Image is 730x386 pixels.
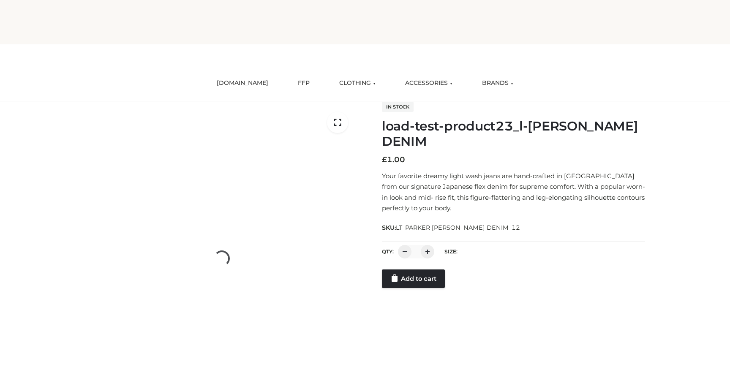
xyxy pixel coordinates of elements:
label: QTY: [382,248,394,255]
span: £ [382,155,387,164]
p: Your favorite dreamy light wash jeans are hand-crafted in [GEOGRAPHIC_DATA] from our signature Ja... [382,171,645,214]
a: BRANDS [476,74,520,92]
span: LT_PARKER [PERSON_NAME] DENIM_12 [396,224,520,231]
bdi: 1.00 [382,155,405,164]
span: In stock [382,102,414,112]
a: ACCESSORIES [399,74,459,92]
h1: load-test-product23_l-[PERSON_NAME] DENIM [382,119,645,149]
a: Add to cart [382,269,445,288]
a: FFP [291,74,316,92]
a: [DOMAIN_NAME] [210,74,275,92]
label: Size: [444,248,458,255]
span: SKU: [382,223,521,233]
a: CLOTHING [333,74,382,92]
